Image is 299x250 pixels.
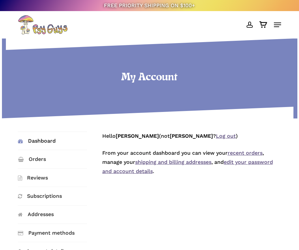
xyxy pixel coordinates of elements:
a: Cart [256,15,271,35]
p: From your account dashboard you can view your , manage your , and . [102,148,281,184]
a: shipping and billing addresses [135,159,211,165]
a: Addresses [18,206,87,224]
a: Dashboard [18,132,87,150]
a: Navigation Menu [274,22,281,28]
strong: [PERSON_NAME] [170,133,213,139]
strong: [PERSON_NAME] [116,133,159,139]
a: recent orders [228,150,263,156]
p: Hello (not ? ) [102,132,281,148]
a: Payment methods [18,224,87,242]
a: Orders [18,150,87,168]
a: Subscriptions [18,187,87,205]
img: PsyGuys [18,15,67,35]
a: Reviews [18,169,87,187]
a: Log out [216,133,236,139]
